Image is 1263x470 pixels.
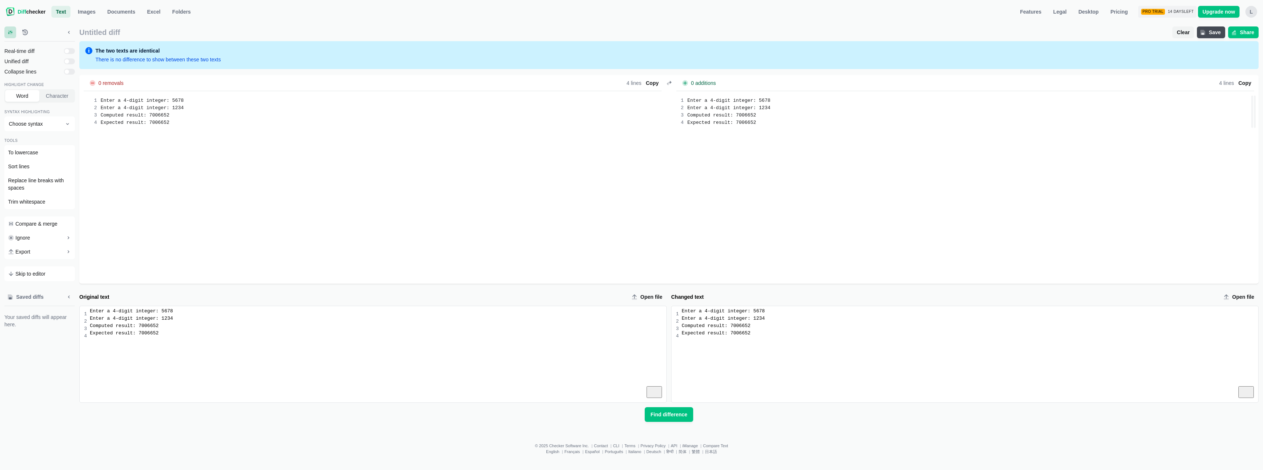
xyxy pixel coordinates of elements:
label: Changed text upload [1220,291,1259,303]
a: Documents [103,6,140,18]
button: Replace line breaks with spaces [5,174,74,194]
div: 3 [84,325,87,333]
div: Enter a 4-digit integer: 5678 [90,308,666,315]
span: 14 days left [1168,10,1194,14]
span: Trim whitespace [8,198,45,205]
div: Syntax highlighting [4,110,75,116]
a: Excel [143,6,165,18]
a: Italiano [628,449,641,454]
span: Desktop [1077,8,1100,15]
span: Folders [171,8,192,15]
a: Images [73,6,100,18]
div: Computed result: 7006652 [682,322,1258,330]
span: Collapse lines [4,68,61,75]
a: Diffchecker [6,6,46,18]
button: History tab [19,26,31,38]
li: © 2025 Checker Software Inc. [535,444,594,448]
a: Español [585,449,600,454]
button: Skip to editor [5,267,74,280]
button: Copy [1235,79,1254,87]
label: Changed text [671,293,1217,301]
div: Tools [4,139,75,144]
span: Upgrade now [1201,8,1237,15]
button: Ignore [5,231,74,244]
span: Unified diff [4,58,61,65]
div: There is no difference to show between these two texts [85,56,1253,63]
a: Upgrade now [1198,6,1240,18]
a: 繁體 [692,449,700,454]
span: Real-time diff [4,47,61,55]
span: Skip to editor [15,270,46,277]
div: Expected result: 7006652 [682,330,1258,337]
span: Copy [1237,79,1253,87]
button: Minimize sidebar [63,26,75,38]
a: 简体 [678,449,687,454]
div: The two texts are identical [95,47,160,54]
button: Swap diffs [665,79,673,87]
a: Terms [625,444,636,448]
a: Privacy Policy [641,444,666,448]
button: L [1245,6,1257,18]
span: Open file [639,293,664,301]
a: Features [1016,6,1046,18]
a: Pricing [1106,6,1132,18]
label: Original text upload [629,291,667,303]
a: Français [564,449,580,454]
a: CLI [613,444,619,448]
div: Pro Trial [1141,9,1165,15]
button: To lowercase [5,146,74,159]
span: Word [15,92,30,100]
button: Choose syntax [4,116,75,131]
span: Legal [1052,8,1068,15]
button: Folders [168,6,195,18]
span: To lowercase [8,149,38,156]
div: Enter a 4-digit integer: 5678 [682,308,1258,315]
span: Computed result: 7006652 [687,112,756,118]
span: Diff [18,9,26,15]
button: Settings tab [4,26,16,38]
span: Features [1018,8,1043,15]
span: Your saved diffs will appear here. [4,313,75,328]
span: checker [18,8,46,15]
span: Untitled diff [79,28,1169,37]
span: Share [1238,29,1256,36]
span: Computed result: 7006652 [101,112,169,118]
div: Enter a 4-digit integer: 1234 [90,315,666,322]
span: Choose syntax [9,120,62,128]
span: Excel [146,8,162,15]
span: Character [44,92,70,100]
span: 0 additions [690,80,717,86]
span: Documents [106,8,137,15]
div: 1 [84,311,87,318]
span: Enter a 4-digit integer: 5678 [101,98,184,103]
span: Pricing [1109,8,1129,15]
button: Compare & merge [5,217,74,230]
a: हिन्दी [666,449,673,454]
a: Legal [1049,6,1071,18]
button: Share [1228,26,1259,38]
span: 0 removals [97,80,125,86]
span: Enter a 4-digit integer: 1234 [687,105,770,111]
div: To enrich screen reader interactions, please activate Accessibility in Grammarly extension settings [87,306,666,402]
div: Computed result: 7006652 [90,322,666,330]
span: Expected result: 7006652 [101,120,169,125]
div: 2 [676,318,679,325]
img: Diffchecker logo [6,7,15,16]
div: To enrich screen reader interactions, please activate Accessibility in Grammarly extension settings [679,306,1258,402]
span: Saved diffs [15,293,45,301]
span: Ignore [15,234,30,241]
a: Deutsch [647,449,661,454]
a: iManage [683,444,698,448]
span: 4 lines [627,80,641,86]
span: Save [1207,29,1222,36]
span: Expected result: 7006652 [687,120,756,125]
button: Find difference [645,407,693,422]
div: Highlight change [4,83,75,89]
span: Clear [1175,29,1191,36]
span: Export [15,248,30,255]
button: Word [5,90,39,102]
button: Minimize sidebar [63,291,75,303]
button: Trim whitespace [5,195,74,208]
span: Enter a 4-digit integer: 1234 [101,105,184,111]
